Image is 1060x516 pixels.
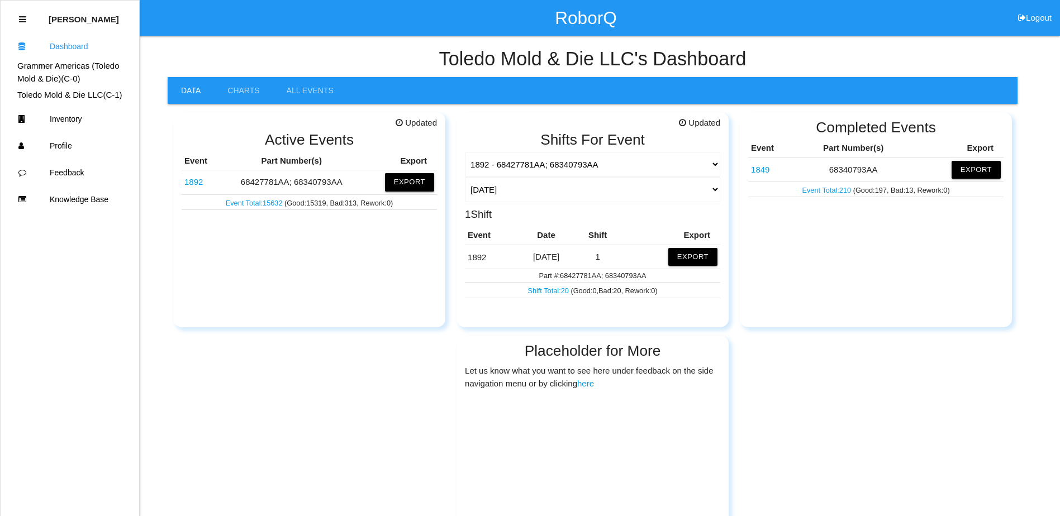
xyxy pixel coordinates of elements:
a: Data [168,77,214,104]
span: Updated [679,117,720,130]
a: Inventory [1,106,139,132]
h2: Shifts For Event [465,132,720,148]
p: Eric Schneider [49,6,119,24]
th: Part Number(s) [220,152,363,170]
th: Part Number(s) [797,139,910,157]
a: Profile [1,132,139,159]
h2: Completed Events [748,120,1004,136]
td: 68427781AA; 68340793AA [182,170,220,194]
a: 1849 [751,165,769,174]
a: Knowledge Base [1,186,139,213]
button: Export [668,248,717,266]
td: 68340793AA [797,157,910,181]
a: Event Total:210 [802,186,853,194]
a: Toledo Mold & Die LLC(C-1) [17,90,122,99]
th: Shift [576,226,620,245]
th: Export [620,226,720,245]
h2: Active Events [182,132,437,148]
div: Toledo Mold & Die LLC's Dashboard [1,89,139,102]
a: Shift Total:20 [527,286,571,295]
td: [DATE] [517,245,576,269]
th: Event [465,226,517,245]
a: Charts [214,77,273,104]
a: Event Total:15632 [226,199,284,207]
td: Part #: 68427781AA; 68340793AA [465,269,720,283]
h4: Toledo Mold & Die LLC 's Dashboard [168,49,1018,70]
a: here [577,379,594,388]
h2: Placeholder for More [465,343,720,359]
a: Feedback [1,159,139,186]
h3: 1 Shift [465,206,492,220]
a: Dashboard [1,33,139,60]
a: All Events [273,77,347,104]
th: Event [182,152,220,170]
div: Grammer Americas (Toledo Mold & Die)'s Dashboard [1,60,139,85]
p: Let us know what you want to see here under feedback on the side navigation menu or by clicking [465,362,720,390]
a: 1892 [184,177,203,187]
p: (Good: 197 , Bad: 13 , Rework: 0 ) [751,183,1001,195]
p: ( Good : 0 , Bad : 20 , Rework: 0 ) [468,284,717,296]
th: Export [363,152,437,170]
button: Export [385,173,434,191]
div: Close [19,6,26,33]
td: 68427781AA; 68340793AA [465,245,517,269]
td: 1 [576,245,620,269]
td: 68427781AA; 68340793AA [220,170,363,194]
a: Grammer Americas (Toledo Mold & Die)(C-0) [17,61,120,83]
span: Updated [396,117,437,130]
td: 68340793AA [748,157,797,181]
th: Export [910,139,1004,157]
th: Date [517,226,576,245]
button: Export [952,161,1001,179]
p: (Good: 15319 , Bad: 313 , Rework: 0 ) [184,196,434,208]
th: Event [748,139,797,157]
